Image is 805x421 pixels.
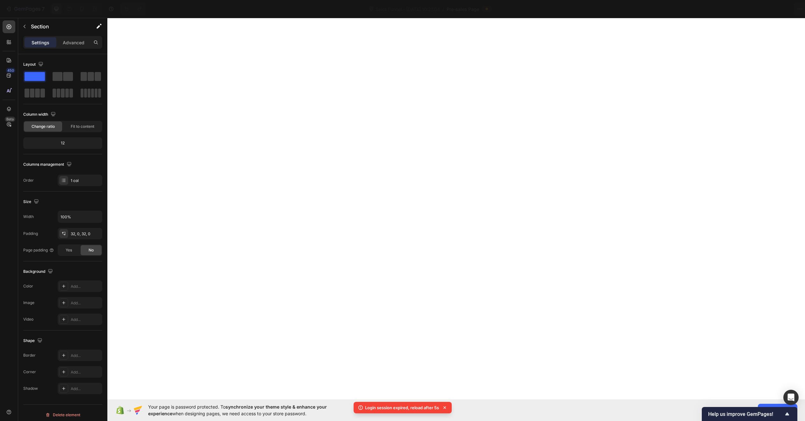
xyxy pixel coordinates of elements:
[23,178,34,183] div: Order
[71,317,101,323] div: Add...
[66,247,72,253] span: Yes
[89,247,94,253] span: No
[23,386,38,391] div: Shadow
[708,411,783,417] span: Help us improve GemPages!
[42,5,45,13] p: 7
[71,386,101,392] div: Add...
[365,404,439,411] p: Login session expired, reload after 5s
[32,39,49,46] p: Settings
[447,6,479,12] span: Pre-sales Page
[148,403,352,417] span: Your page is password protected. To when designing pages, we need access to your store password.
[23,369,36,375] div: Corner
[23,410,102,420] button: Delete element
[23,337,44,345] div: Shape
[23,60,45,69] div: Layout
[23,300,34,306] div: Image
[45,411,80,419] div: Delete element
[23,247,54,253] div: Page padding
[63,39,84,46] p: Advanced
[23,110,57,119] div: Column width
[708,410,791,418] button: Show survey - Help us improve GemPages!
[23,283,33,289] div: Color
[758,404,797,417] button: Allow access
[23,160,73,169] div: Columns management
[739,3,760,15] button: Save
[3,3,47,15] button: 7
[763,3,789,15] button: Publish
[71,353,101,359] div: Add...
[23,231,38,236] div: Padding
[23,267,54,276] div: Background
[32,124,55,129] span: Change ratio
[5,117,15,122] div: Beta
[744,6,755,12] span: Save
[6,68,15,73] div: 450
[71,178,101,184] div: 1 col
[71,300,101,306] div: Add...
[31,23,83,30] p: Section
[71,369,101,375] div: Add...
[71,124,94,129] span: Fit to content
[120,3,146,15] div: Undo/Redo
[374,6,441,12] span: Sales Funnel - [DATE] 10:21:04
[783,390,799,405] div: Open Intercom Messenger
[25,139,101,148] div: 12
[23,198,40,206] div: Size
[148,404,327,416] span: synchronize your theme style & enhance your experience
[107,18,805,399] iframe: Design area
[23,352,36,358] div: Border
[58,211,102,222] input: Auto
[71,231,101,237] div: 32, 0, 32, 0
[71,284,101,289] div: Add...
[768,6,784,12] div: Publish
[23,214,34,220] div: Width
[23,316,33,322] div: Video
[442,6,444,12] span: /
